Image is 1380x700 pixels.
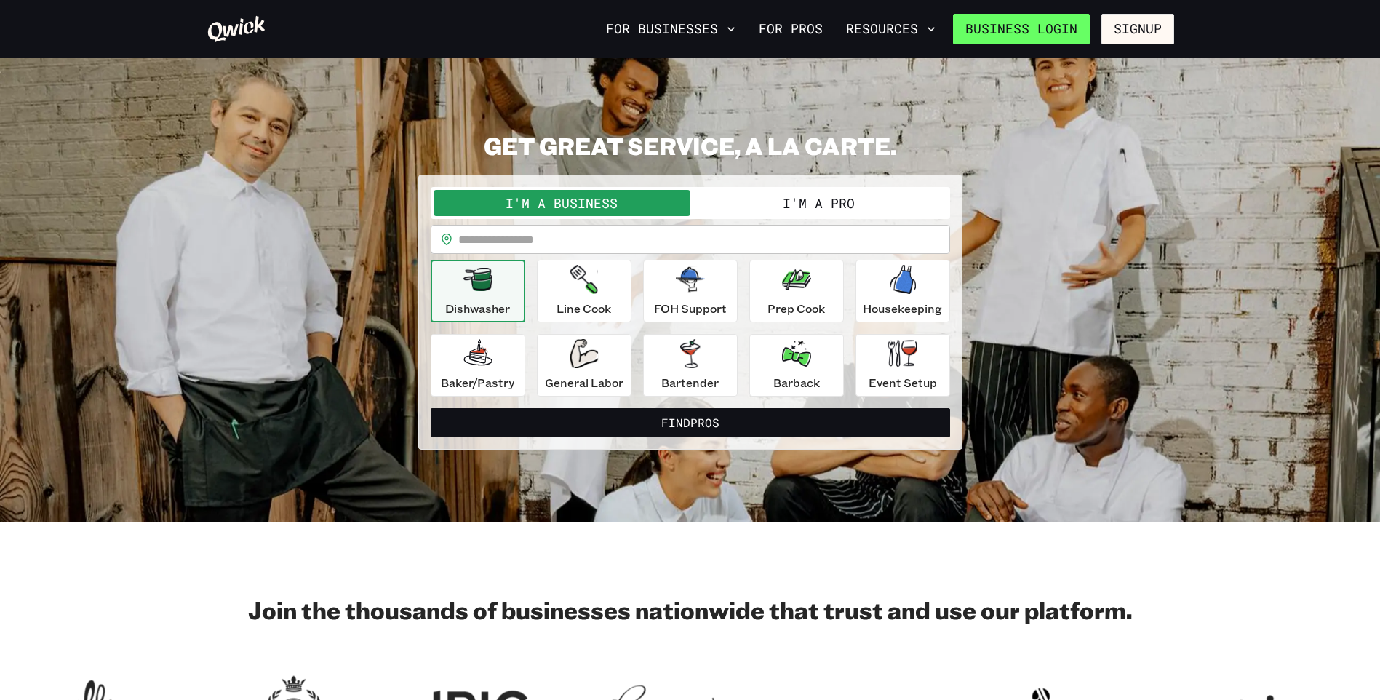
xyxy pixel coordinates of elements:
[654,300,727,317] p: FOH Support
[431,260,525,322] button: Dishwasher
[434,190,690,216] button: I'm a Business
[767,300,825,317] p: Prep Cook
[753,17,829,41] a: For Pros
[855,334,950,397] button: Event Setup
[749,260,844,322] button: Prep Cook
[600,17,741,41] button: For Businesses
[953,14,1090,44] a: Business Login
[840,17,941,41] button: Resources
[441,374,514,391] p: Baker/Pastry
[863,300,942,317] p: Housekeeping
[869,374,937,391] p: Event Setup
[643,260,738,322] button: FOH Support
[431,334,525,397] button: Baker/Pastry
[418,131,962,160] h2: GET GREAT SERVICE, A LA CARTE.
[773,374,820,391] p: Barback
[557,300,611,317] p: Line Cook
[537,334,631,397] button: General Labor
[690,190,947,216] button: I'm a Pro
[545,374,623,391] p: General Labor
[1101,14,1174,44] button: Signup
[643,334,738,397] button: Bartender
[445,300,510,317] p: Dishwasher
[749,334,844,397] button: Barback
[207,595,1174,624] h2: Join the thousands of businesses nationwide that trust and use our platform.
[537,260,631,322] button: Line Cook
[855,260,950,322] button: Housekeeping
[661,374,719,391] p: Bartender
[431,408,950,437] button: FindPros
